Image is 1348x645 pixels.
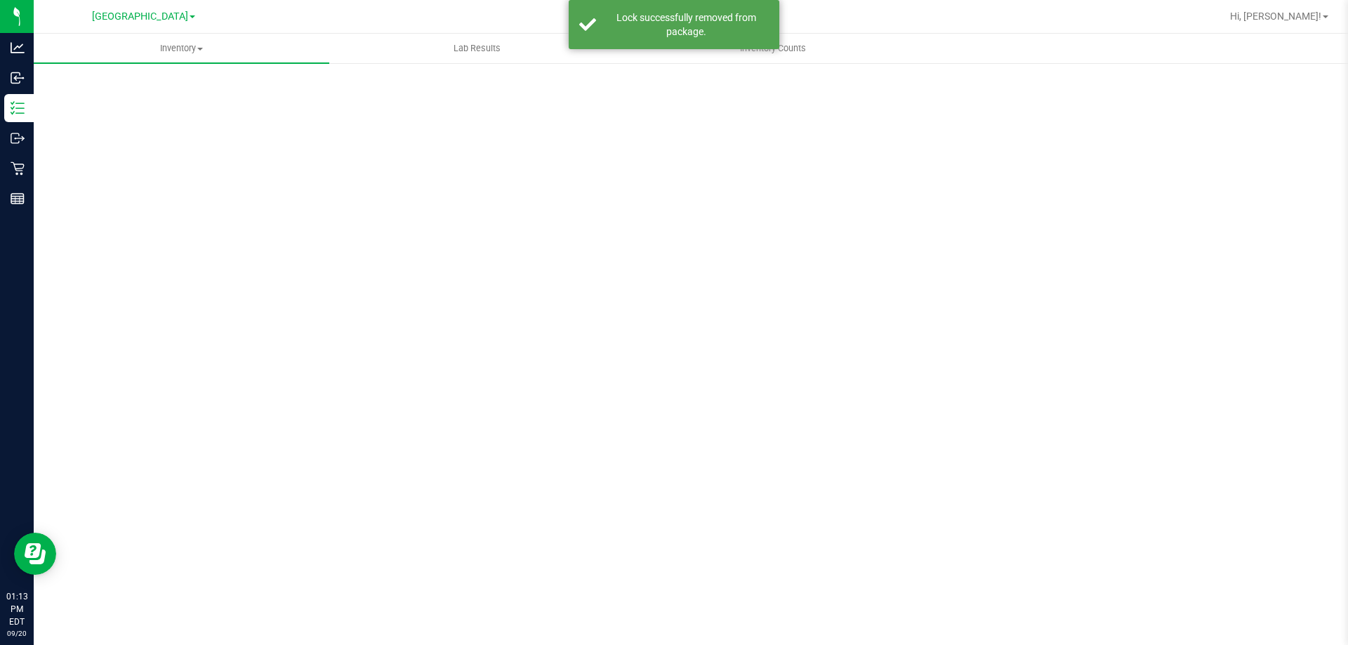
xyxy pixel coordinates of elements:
[435,42,520,55] span: Lab Results
[329,34,625,63] a: Lab Results
[34,34,329,63] a: Inventory
[1230,11,1321,22] span: Hi, [PERSON_NAME]!
[34,42,329,55] span: Inventory
[11,192,25,206] inline-svg: Reports
[11,41,25,55] inline-svg: Analytics
[11,161,25,175] inline-svg: Retail
[92,11,188,22] span: [GEOGRAPHIC_DATA]
[604,11,769,39] div: Lock successfully removed from package.
[11,131,25,145] inline-svg: Outbound
[6,628,27,639] p: 09/20
[11,71,25,85] inline-svg: Inbound
[14,533,56,575] iframe: Resource center
[6,590,27,628] p: 01:13 PM EDT
[11,101,25,115] inline-svg: Inventory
